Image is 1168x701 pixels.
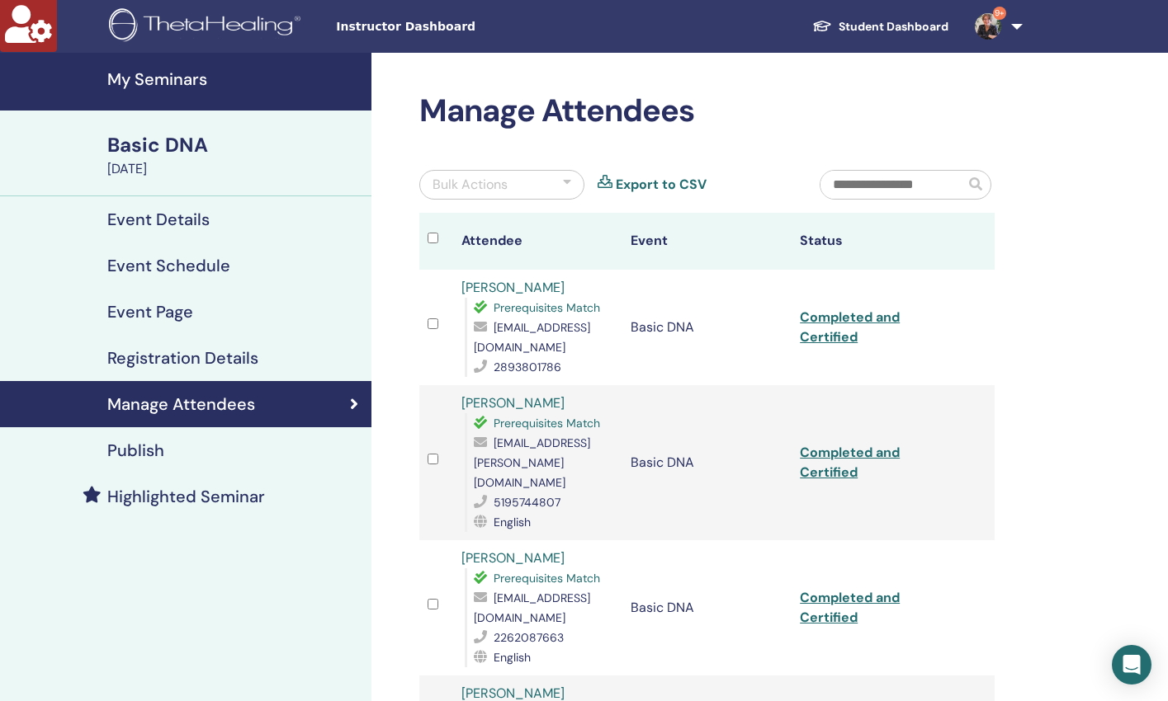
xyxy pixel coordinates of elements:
a: [PERSON_NAME] [461,394,565,412]
td: Basic DNA [622,385,792,540]
div: Bulk Actions [433,175,508,195]
th: Attendee [453,213,622,270]
span: 2262087663 [494,630,564,645]
span: 9+ [993,7,1006,20]
h4: Event Details [107,209,210,229]
span: Prerequisites Match [494,300,600,315]
td: Basic DNA [622,540,792,675]
a: Basic DNA[DATE] [97,131,371,179]
a: Completed and Certified [800,589,900,626]
span: Instructor Dashboard [336,18,584,35]
a: [PERSON_NAME] [461,279,565,296]
h4: Publish [107,440,164,460]
span: 5195744807 [494,495,560,510]
h4: Manage Attendees [107,394,255,414]
th: Event [622,213,792,270]
img: logo.png [109,8,306,45]
span: Prerequisites Match [494,571,600,586]
div: [DATE] [107,159,362,179]
div: Open Intercom Messenger [1112,645,1151,685]
a: Completed and Certified [800,308,900,346]
h4: Event Page [107,302,193,322]
a: [PERSON_NAME] [461,549,565,567]
img: graduation-cap-white.svg [812,19,832,33]
span: [EMAIL_ADDRESS][PERSON_NAME][DOMAIN_NAME] [474,435,590,490]
span: [EMAIL_ADDRESS][DOMAIN_NAME] [474,590,590,625]
div: Basic DNA [107,131,362,159]
h4: Highlighted Seminar [107,487,265,506]
h4: My Seminars [107,69,362,89]
span: [EMAIL_ADDRESS][DOMAIN_NAME] [474,320,590,355]
th: Status [792,213,961,270]
span: Prerequisites Match [494,416,600,430]
span: English [494,650,531,665]
a: Completed and Certified [800,444,900,481]
h4: Registration Details [107,348,258,368]
h2: Manage Attendees [419,92,995,130]
h4: Event Schedule [107,256,230,275]
td: Basic DNA [622,270,792,385]
img: default.jpg [975,13,1001,40]
a: Export to CSV [616,175,707,195]
span: English [494,515,531,529]
span: 2893801786 [494,360,561,374]
a: Student Dashboard [799,12,962,42]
